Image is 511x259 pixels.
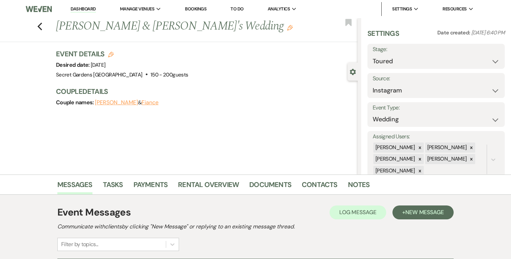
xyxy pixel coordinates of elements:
span: Log Message [339,209,376,216]
button: Close lead details [350,68,356,75]
span: Manage Venues [120,6,154,13]
img: Weven Logo [26,2,52,16]
a: Bookings [185,6,206,12]
button: [PERSON_NAME] [95,100,138,105]
span: Desired date: [56,61,91,68]
a: Documents [249,179,291,194]
a: Rental Overview [178,179,239,194]
div: [PERSON_NAME] [425,154,468,164]
a: Contacts [302,179,338,194]
button: Log Message [330,205,386,219]
span: & [95,99,159,106]
span: [DATE] [91,62,105,68]
h3: Couple Details [56,87,351,96]
a: Notes [348,179,370,194]
div: [PERSON_NAME] [373,143,416,153]
a: Dashboard [71,6,96,13]
h3: Settings [367,29,399,44]
span: Analytics [268,6,290,13]
h1: [PERSON_NAME] & [PERSON_NAME]'s Wedding [56,18,294,35]
div: [PERSON_NAME] [425,143,468,153]
a: Messages [57,179,92,194]
div: [PERSON_NAME] [373,166,416,176]
label: Source: [373,74,500,84]
span: Couple names: [56,99,95,106]
div: [PERSON_NAME] [373,154,416,164]
a: Payments [133,179,168,194]
button: Edit [287,24,293,31]
span: 150 - 200 guests [151,71,188,78]
h3: Event Details [56,49,188,59]
label: Assigned Users: [373,132,500,142]
span: New Message [405,209,444,216]
span: Resources [443,6,467,13]
label: Stage: [373,44,500,55]
button: Fiance [141,100,159,105]
span: Settings [392,6,412,13]
span: Secret Gardens [GEOGRAPHIC_DATA] [56,71,143,78]
a: Tasks [103,179,123,194]
h1: Event Messages [57,205,131,220]
span: [DATE] 6:40 PM [471,29,505,36]
button: +New Message [392,205,454,219]
h2: Communicate with clients by clicking "New Message" or replying to an existing message thread. [57,222,454,231]
label: Event Type: [373,103,500,113]
div: Filter by topics... [61,240,98,249]
span: Date created: [437,29,471,36]
a: To Do [230,6,243,12]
